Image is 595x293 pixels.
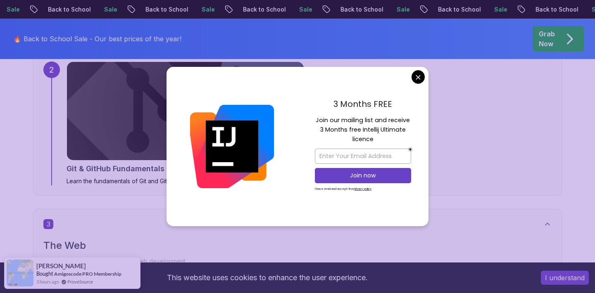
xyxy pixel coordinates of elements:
[41,5,97,14] p: Back to School
[539,29,555,49] p: Grab Now
[67,177,304,185] p: Learn the fundamentals of Git and GitHub.
[67,61,304,185] a: Git & GitHub Fundamentals card2.55hGit & GitHub FundamentalsLearn the fundamentals of Git and Git...
[43,255,552,267] p: Learn the core building blocks of web development
[6,269,528,287] div: This website uses cookies to enhance the user experience.
[67,62,304,160] img: Git & GitHub Fundamentals card
[36,278,59,285] span: 3 hours ago
[7,260,33,286] img: provesource social proof notification image
[195,5,221,14] p: Sale
[138,5,195,14] p: Back to School
[390,5,416,14] p: Sale
[43,61,60,78] div: 2
[67,278,93,285] a: ProveSource
[97,5,124,14] p: Sale
[236,5,292,14] p: Back to School
[292,5,319,14] p: Sale
[487,5,514,14] p: Sale
[333,5,390,14] p: Back to School
[528,5,585,14] p: Back to School
[67,163,164,175] h2: Git & GitHub Fundamentals
[54,271,121,277] a: Amigoscode PRO Membership
[43,239,552,252] h2: The Web
[13,34,181,44] p: 🔥 Back to School Sale - Our best prices of the year!
[431,5,487,14] p: Back to School
[541,271,589,285] button: Accept cookies
[36,262,86,269] span: [PERSON_NAME]
[36,270,53,277] span: Bought
[43,219,53,229] span: 3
